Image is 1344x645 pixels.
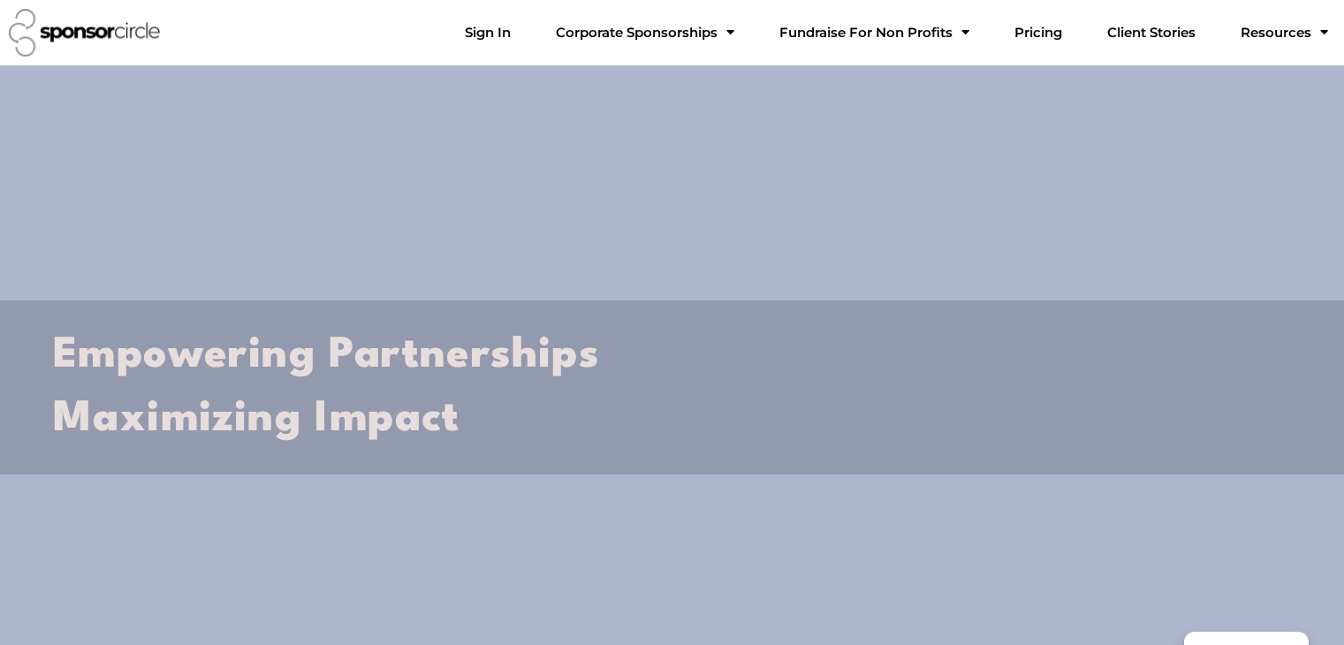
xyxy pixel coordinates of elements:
[451,15,1342,50] nav: Menu
[765,15,983,50] a: Fundraise For Non ProfitsMenu Toggle
[1226,15,1342,50] a: Resources
[542,15,748,50] a: Corporate SponsorshipsMenu Toggle
[1093,15,1210,50] a: Client Stories
[53,324,1291,451] h2: Empowering Partnerships Maximizing Impact
[1000,15,1076,50] a: Pricing
[9,9,160,57] img: Sponsor Circle logo
[451,15,525,50] a: Sign In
